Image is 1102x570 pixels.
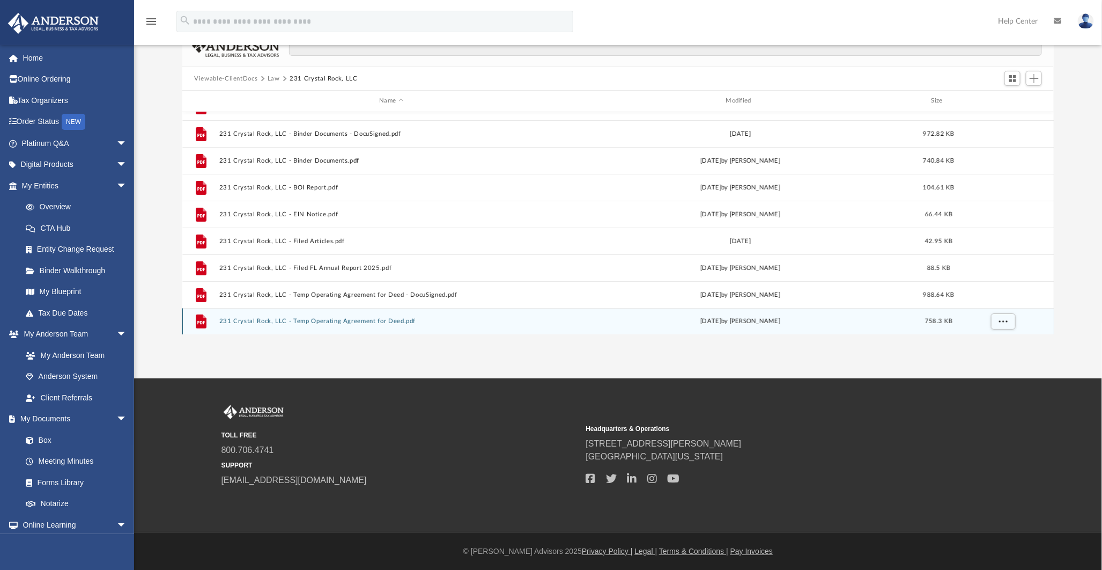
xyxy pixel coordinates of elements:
a: Home [8,47,143,69]
a: Client Referrals [15,387,138,408]
a: 800.706.4741 [221,445,274,455]
span: arrow_drop_down [116,133,138,155]
div: [DATE] by [PERSON_NAME] [568,263,913,273]
a: Anderson System [15,366,138,388]
button: 231 Crystal Rock, LLC - Filed Articles.pdf [219,238,564,245]
small: TOLL FREE [221,430,579,440]
div: grid [182,112,1054,334]
button: More options [991,313,1016,330]
i: search [179,14,191,26]
a: My Entitiesarrow_drop_down [8,175,143,196]
a: Overview [15,196,143,218]
button: Add [1026,71,1042,86]
button: 231 Crystal Rock, LLC - EIN Notice.pdf [219,211,564,218]
div: [DATE] by [PERSON_NAME] [568,317,913,326]
a: Digital Productsarrow_drop_down [8,154,143,176]
div: id [965,96,1040,106]
span: 66.44 KB [925,211,952,217]
a: My Blueprint [15,281,138,303]
a: Platinum Q&Aarrow_drop_down [8,133,143,154]
a: CTA Hub [15,217,143,239]
button: Law [268,74,280,84]
a: Notarize [15,493,138,515]
button: 231 Crystal Rock, LLC - Temp Operating Agreement for Deed - DocuSigned.pdf [219,291,564,298]
span: arrow_drop_down [116,154,138,176]
button: Viewable-ClientDocs [194,74,257,84]
div: [DATE] by [PERSON_NAME] [568,156,913,165]
a: Online Ordering [8,69,143,90]
a: Online Learningarrow_drop_down [8,514,138,536]
span: arrow_drop_down [116,514,138,536]
a: [STREET_ADDRESS][PERSON_NAME] [586,439,742,448]
img: Anderson Advisors Platinum Portal [5,13,102,34]
a: Pay Invoices [730,547,773,556]
img: Anderson Advisors Platinum Portal [221,405,286,419]
button: 231 Crystal Rock, LLC [290,74,358,84]
span: arrow_drop_down [116,175,138,197]
a: Meeting Minutes [15,451,138,472]
div: Name [219,96,564,106]
a: My Documentsarrow_drop_down [8,408,138,430]
a: Tax Due Dates [15,302,143,324]
a: My Anderson Teamarrow_drop_down [8,324,138,345]
span: 758.3 KB [925,318,952,324]
button: 231 Crystal Rock, LLC - Binder Documents - DocuSigned.pdf [219,130,564,137]
div: Modified [568,96,913,106]
div: Size [918,96,960,106]
button: Switch to Grid View [1004,71,1020,86]
a: Privacy Policy | [582,547,633,556]
span: 972.82 KB [923,130,955,136]
a: Binder Walkthrough [15,260,143,281]
button: 231 Crystal Rock, LLC - Filed FL Annual Report 2025.pdf [219,265,564,272]
a: Terms & Conditions | [659,547,728,556]
div: [DATE] [568,129,913,138]
a: Box [15,429,132,451]
button: 231 Crystal Rock, LLC - Binder Documents.pdf [219,157,564,164]
div: [DATE] [568,236,913,246]
a: Order StatusNEW [8,111,143,133]
div: [DATE] by [PERSON_NAME] [568,182,913,192]
a: menu [145,20,158,28]
a: Legal | [635,547,657,556]
button: 231 Crystal Rock, LLC - Temp Operating Agreement for Deed.pdf [219,318,564,325]
div: NEW [62,114,85,130]
span: arrow_drop_down [116,408,138,430]
input: Search files and folders [289,35,1042,56]
div: [DATE] by [PERSON_NAME] [568,290,913,299]
div: id [187,96,214,106]
i: menu [145,15,158,28]
a: Tax Organizers [8,90,143,111]
span: 740.84 KB [923,157,955,163]
a: Forms Library [15,472,132,493]
small: Headquarters & Operations [586,424,943,434]
a: My Anderson Team [15,345,132,366]
div: [DATE] by [PERSON_NAME] [568,209,913,219]
span: 988.64 KB [923,291,955,297]
span: 88.5 KB [927,265,951,271]
a: [GEOGRAPHIC_DATA][US_STATE] [586,452,723,461]
span: arrow_drop_down [116,324,138,346]
small: SUPPORT [221,461,579,470]
img: User Pic [1078,13,1094,29]
div: © [PERSON_NAME] Advisors 2025 [134,546,1102,557]
span: 42.95 KB [925,238,952,244]
button: 231 Crystal Rock, LLC - BOI Report.pdf [219,184,564,191]
a: [EMAIL_ADDRESS][DOMAIN_NAME] [221,476,367,485]
a: Entity Change Request [15,239,143,260]
span: 104.61 KB [923,184,955,190]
